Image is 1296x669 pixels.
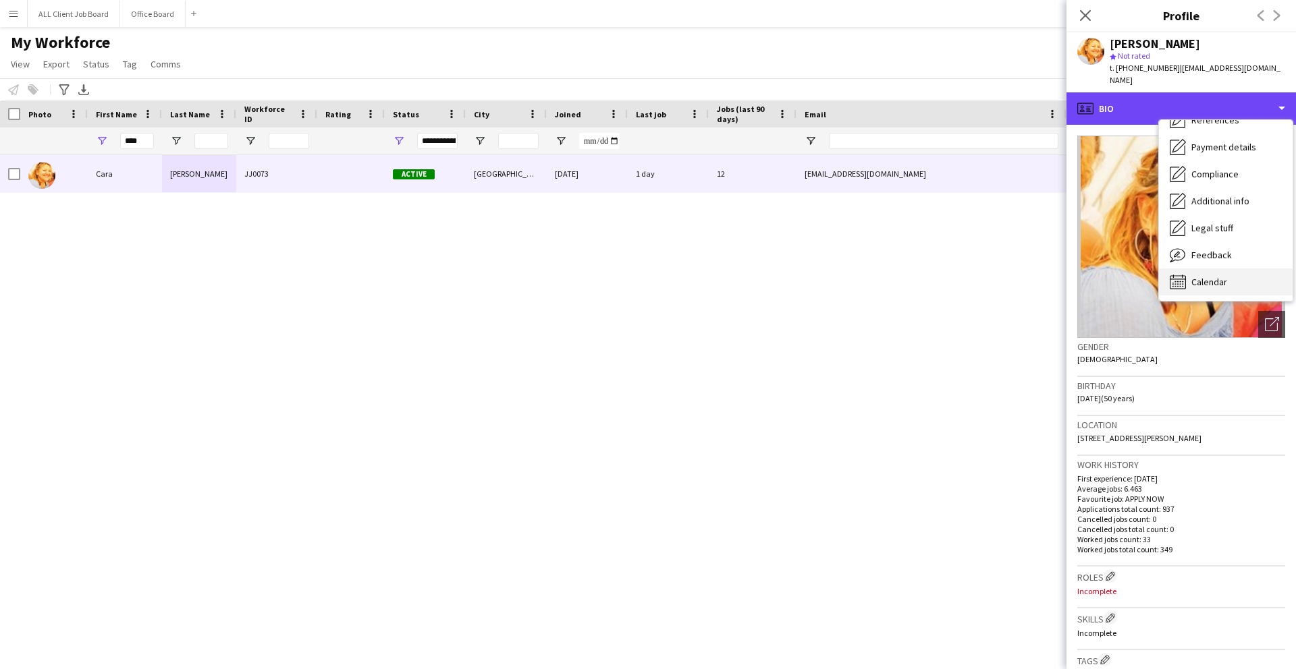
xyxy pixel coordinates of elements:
input: City Filter Input [498,133,539,149]
button: Open Filter Menu [244,135,256,147]
span: Last Name [170,109,210,119]
span: [STREET_ADDRESS][PERSON_NAME] [1077,433,1201,443]
h3: Location [1077,419,1285,431]
span: Legal stuff [1191,222,1233,234]
div: [DATE] [547,155,628,192]
span: Not rated [1118,51,1150,61]
div: Open photos pop-in [1258,311,1285,338]
span: Payment details [1191,141,1256,153]
div: JJ0073 [236,155,317,192]
h3: Gender [1077,341,1285,353]
div: [PERSON_NAME] [1110,38,1200,50]
input: Workforce ID Filter Input [269,133,309,149]
p: Worked jobs count: 33 [1077,534,1285,544]
span: Comms [151,58,181,70]
button: ALL Client Job Board [28,1,120,27]
div: Legal stuff [1159,214,1293,241]
div: Cara [88,155,162,192]
a: Export [38,55,75,73]
div: Additional info [1159,187,1293,214]
div: References [1159,107,1293,134]
button: Open Filter Menu [474,135,486,147]
span: My Workforce [11,32,110,53]
div: Compliance [1159,161,1293,187]
input: Last Name Filter Input [194,133,228,149]
span: Joined [555,109,581,119]
p: First experience: [DATE] [1077,473,1285,484]
span: Status [393,109,419,119]
span: First Name [96,109,137,119]
a: Status [78,55,115,73]
h3: Work history [1077,459,1285,471]
button: Open Filter Menu [393,135,405,147]
span: Feedback [1191,249,1232,261]
span: Jobs (last 90 days) [717,104,772,124]
h3: Birthday [1077,380,1285,392]
p: Favourite job: APPLY NOW [1077,494,1285,504]
span: Photo [28,109,51,119]
span: Tag [123,58,137,70]
app-action-btn: Export XLSX [76,82,92,98]
div: 1 day [628,155,709,192]
div: [EMAIL_ADDRESS][DOMAIN_NAME] [796,155,1066,192]
span: Export [43,58,70,70]
a: Tag [117,55,142,73]
input: Email Filter Input [829,133,1058,149]
p: Incomplete [1077,628,1285,638]
p: Average jobs: 6.463 [1077,484,1285,494]
p: Cancelled jobs total count: 0 [1077,524,1285,534]
button: Open Filter Menu [170,135,182,147]
app-action-btn: Advanced filters [56,82,72,98]
div: 12 [709,155,796,192]
img: Cara Brennan [28,162,55,189]
span: | [EMAIL_ADDRESS][DOMAIN_NAME] [1110,63,1280,85]
p: Worked jobs total count: 349 [1077,544,1285,554]
span: Additional info [1191,195,1249,207]
img: Crew avatar or photo [1077,136,1285,338]
p: Cancelled jobs count: 0 [1077,514,1285,524]
span: Workforce ID [244,104,293,124]
h3: Roles [1077,569,1285,583]
input: First Name Filter Input [120,133,154,149]
span: Last job [636,109,666,119]
span: [DEMOGRAPHIC_DATA] [1077,354,1158,364]
button: Open Filter Menu [555,135,567,147]
a: Comms [145,55,186,73]
span: Rating [325,109,351,119]
input: Joined Filter Input [579,133,620,149]
span: [DATE] (50 years) [1077,393,1135,403]
span: Active [393,169,435,179]
div: Bio [1066,92,1296,125]
a: View [5,55,35,73]
span: Compliance [1191,168,1239,180]
span: References [1191,114,1239,126]
div: [PERSON_NAME] [162,155,236,192]
span: Calendar [1191,276,1227,288]
div: Feedback [1159,241,1293,268]
span: City [474,109,489,119]
button: Open Filter Menu [96,135,108,147]
h3: Profile [1066,7,1296,24]
span: t. [PHONE_NUMBER] [1110,63,1180,73]
p: Applications total count: 937 [1077,504,1285,514]
span: Email [805,109,826,119]
div: Payment details [1159,134,1293,161]
button: Open Filter Menu [805,135,817,147]
div: Calendar [1159,268,1293,295]
h3: Tags [1077,653,1285,667]
button: Office Board [120,1,186,27]
span: Status [83,58,109,70]
div: [GEOGRAPHIC_DATA] [466,155,547,192]
h3: Skills [1077,611,1285,625]
span: View [11,58,30,70]
p: Incomplete [1077,586,1285,596]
